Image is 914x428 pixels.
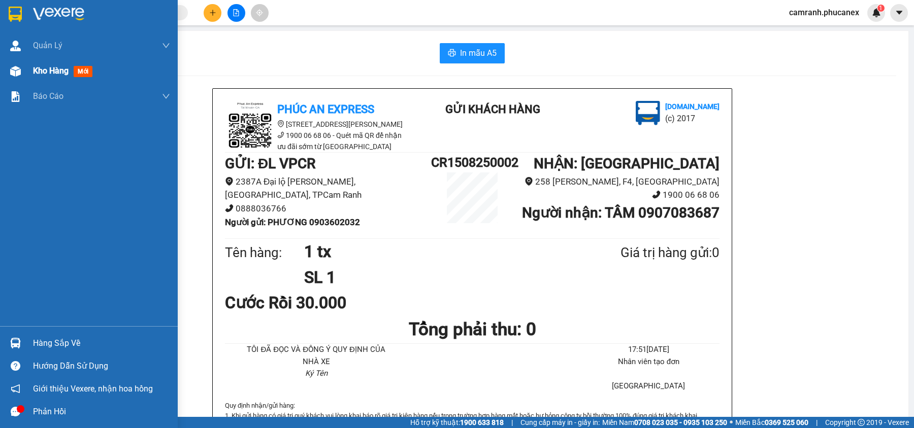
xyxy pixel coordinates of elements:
[534,155,720,172] b: NHẬN : [GEOGRAPHIC_DATA]
[256,9,263,16] span: aim
[225,101,276,152] img: logo.jpg
[209,9,216,16] span: plus
[735,417,808,428] span: Miền Bắc
[33,66,69,76] span: Kho hàng
[872,8,881,17] img: icon-new-feature
[879,5,883,12] span: 1
[11,407,20,416] span: message
[440,43,505,63] button: printerIn mẫu A5
[85,39,140,47] b: [DOMAIN_NAME]
[110,13,135,37] img: logo.jpg
[460,418,504,426] strong: 1900 633 818
[251,4,269,22] button: aim
[277,103,374,116] b: Phúc An Express
[33,90,63,102] span: Báo cáo
[227,4,245,22] button: file-add
[277,120,284,127] span: environment
[225,119,408,130] li: [STREET_ADDRESS][PERSON_NAME]
[665,102,720,111] b: [DOMAIN_NAME]
[858,419,865,426] span: copyright
[304,239,571,264] h1: 1 tx
[445,103,540,116] b: Gửi khách hàng
[513,175,720,189] li: 258 [PERSON_NAME], F4, [GEOGRAPHIC_DATA]
[513,188,720,202] li: 1900 06 68 06
[33,336,170,351] div: Hàng sắp về
[877,5,885,12] sup: 1
[162,42,170,50] span: down
[305,369,328,378] i: Ký Tên
[225,204,234,212] span: phone
[730,420,733,424] span: ⚪️
[225,155,316,172] b: GỬI : ĐL VPCR
[665,112,720,125] li: (c) 2017
[520,417,600,428] span: Cung cấp máy in - giấy in:
[525,177,533,186] span: environment
[10,338,21,348] img: warehouse-icon
[10,91,21,102] img: solution-icon
[74,66,92,77] span: mới
[33,404,170,419] div: Phản hồi
[781,6,867,19] span: camranh.phucanex
[225,290,388,315] div: Cước Rồi 30.000
[225,202,431,216] li: 0888036766
[85,48,140,61] li: (c) 2017
[33,39,62,52] span: Quản Lý
[33,359,170,374] div: Hướng dẫn sử dụng
[225,217,360,227] b: Người gửi : PHƯƠNG 0903602032
[33,382,153,395] span: Giới thiệu Vexere, nhận hoa hồng
[11,384,20,394] span: notification
[602,417,727,428] span: Miền Nam
[765,418,808,426] strong: 0369 525 060
[10,41,21,51] img: warehouse-icon
[225,177,234,186] span: environment
[522,204,720,221] b: Người nhận : TÂM 0907083687
[10,66,21,77] img: warehouse-icon
[13,13,63,63] img: logo.jpg
[225,175,431,202] li: 2387A Đại lộ [PERSON_NAME], [GEOGRAPHIC_DATA], TPCam Ranh
[578,380,720,393] li: [GEOGRAPHIC_DATA]
[578,344,720,356] li: 17:51[DATE]
[636,101,660,125] img: logo.jpg
[162,92,170,100] span: down
[204,4,221,22] button: plus
[816,417,818,428] span: |
[277,131,284,138] span: phone
[410,417,504,428] span: Hỗ trợ kỹ thuật:
[62,15,101,62] b: Gửi khách hàng
[304,265,571,290] h1: SL 1
[431,153,513,172] h1: CR1508250002
[511,417,513,428] span: |
[225,130,408,152] li: 1900 06 68 06 - Quét mã QR để nhận ưu đãi sớm từ [GEOGRAPHIC_DATA]
[233,9,240,16] span: file-add
[9,7,22,22] img: logo-vxr
[448,49,456,58] span: printer
[571,242,720,263] div: Giá trị hàng gửi: 0
[225,242,304,263] div: Tên hàng:
[225,315,720,343] h1: Tổng phải thu: 0
[634,418,727,426] strong: 0708 023 035 - 0935 103 250
[895,8,904,17] span: caret-down
[245,344,387,368] li: TÔI ĐÃ ĐỌC VÀ ĐỒNG Ý QUY ĐỊNH CỦA NHÀ XE
[11,361,20,371] span: question-circle
[890,4,908,22] button: caret-down
[578,356,720,368] li: Nhân viên tạo đơn
[13,65,53,131] b: Phúc An Express
[460,47,497,59] span: In mẫu A5
[652,190,661,199] span: phone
